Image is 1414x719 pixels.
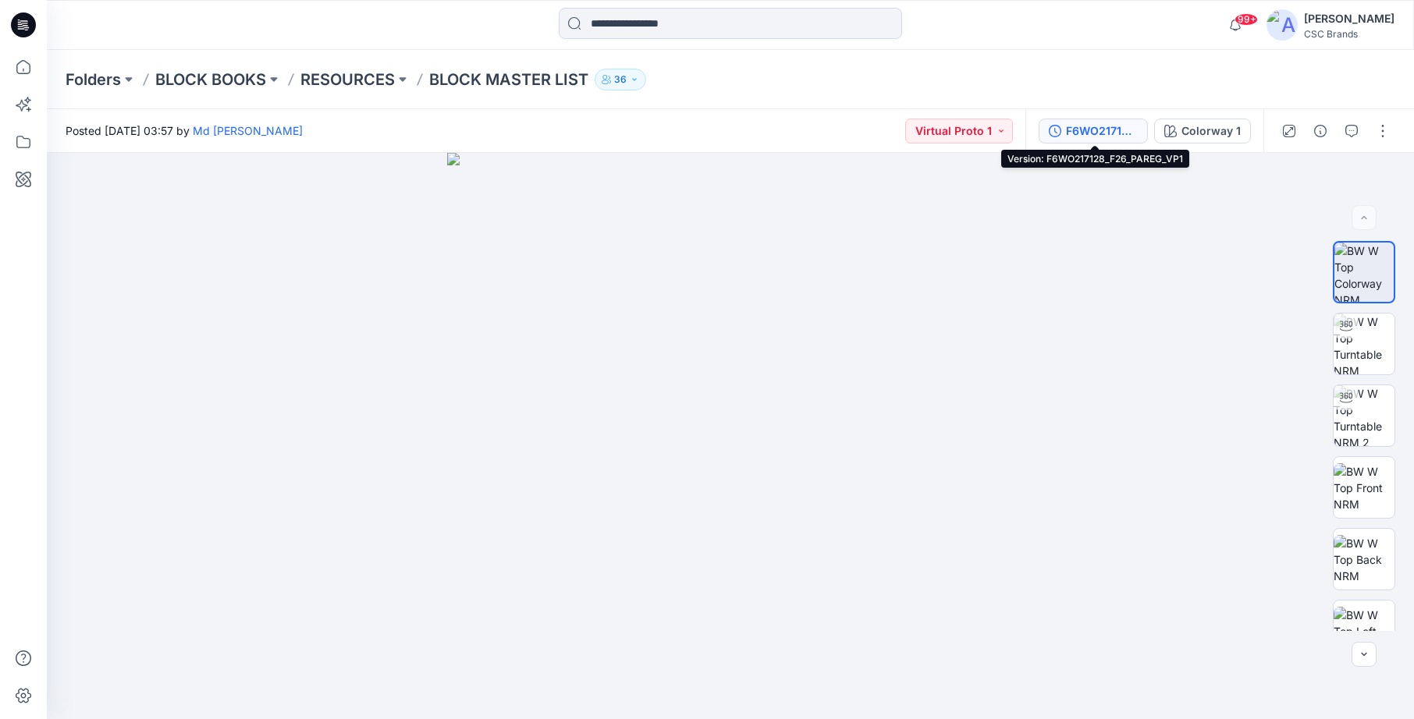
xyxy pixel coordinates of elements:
[193,124,303,137] a: Md [PERSON_NAME]
[429,69,588,90] p: BLOCK MASTER LIST
[1308,119,1333,143] button: Details
[1154,119,1251,143] button: Colorway 1
[1235,13,1258,26] span: 99+
[66,122,303,139] span: Posted [DATE] 03:57 by
[1304,9,1394,28] div: [PERSON_NAME]
[300,69,395,90] a: RESOURCES
[1334,313,1394,374] img: BW W Top Turntable NRM
[1334,243,1394,302] img: BW W Top Colorway NRM
[1334,535,1394,584] img: BW W Top Back NRM
[1334,385,1394,446] img: BW W Top Turntable NRM 2
[1039,119,1148,143] button: F6WO217128_F26_PAREG_VP1
[66,69,121,90] a: Folders
[1181,122,1241,140] div: Colorway 1
[614,71,627,88] p: 36
[1066,122,1138,140] div: F6WO217128_F26_PAREG_VP1
[447,153,1014,719] img: eyJhbGciOiJIUzI1NiIsImtpZCI6IjAiLCJzbHQiOiJzZXMiLCJ0eXAiOiJKV1QifQ.eyJkYXRhIjp7InR5cGUiOiJzdG9yYW...
[1304,28,1394,40] div: CSC Brands
[595,69,646,90] button: 36
[1267,9,1298,41] img: avatar
[155,69,266,90] a: BLOCK BOOKS
[1334,463,1394,512] img: BW W Top Front NRM
[1334,607,1394,656] img: BW W Top Left NRM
